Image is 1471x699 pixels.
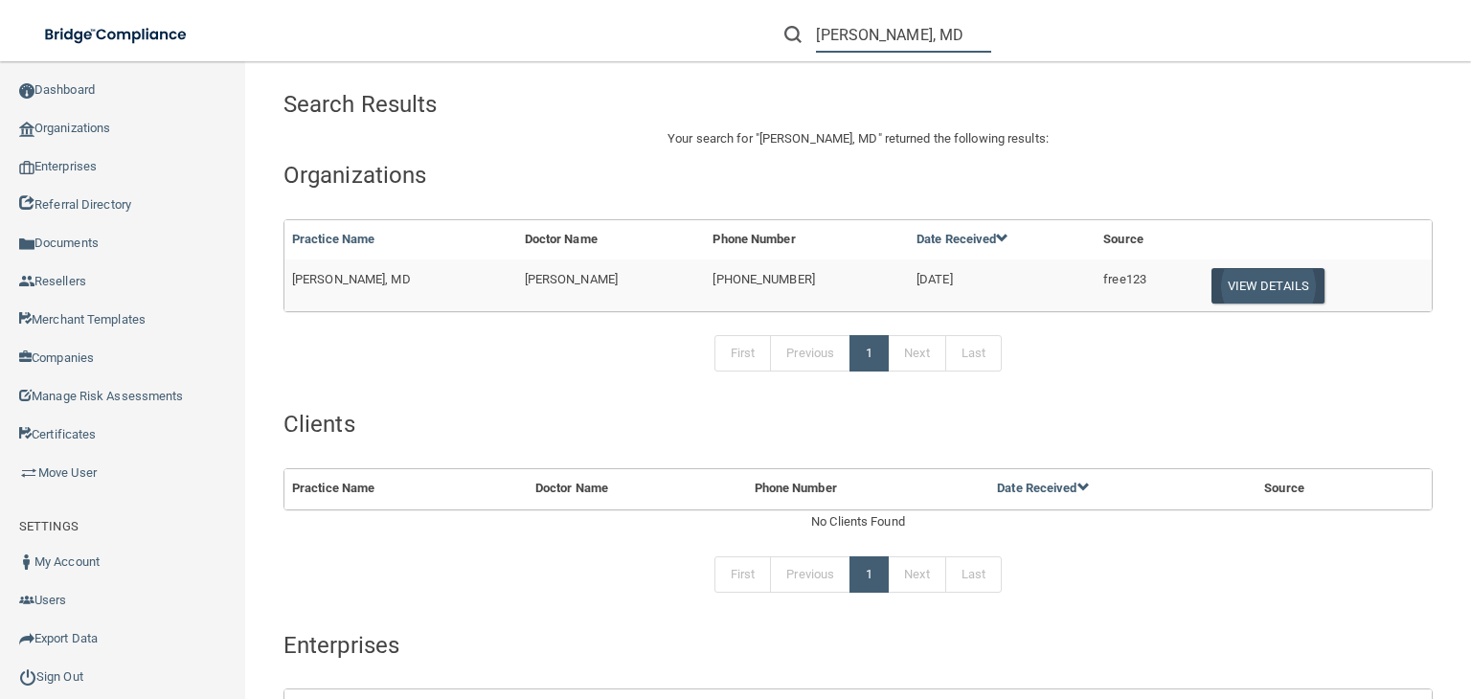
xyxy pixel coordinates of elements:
[759,131,878,146] span: [PERSON_NAME], MD
[917,272,953,286] span: [DATE]
[1103,272,1146,286] span: free123
[517,220,706,259] th: Doctor Name
[283,412,1433,437] h4: Clients
[292,272,411,286] span: [PERSON_NAME], MD
[784,26,802,43] img: ic-search.3b580494.png
[528,469,747,508] th: Doctor Name
[283,510,1433,533] div: No Clients Found
[770,556,850,593] a: Previous
[770,335,850,372] a: Previous
[1096,220,1196,259] th: Source
[283,92,746,117] h4: Search Results
[997,481,1089,495] a: Date Received
[888,556,945,593] a: Next
[917,232,1008,246] a: Date Received
[19,161,34,174] img: enterprise.0d942306.png
[19,122,34,137] img: organization-icon.f8decf85.png
[19,274,34,289] img: ic_reseller.de258add.png
[888,335,945,372] a: Next
[945,335,1002,372] a: Last
[19,237,34,252] img: icon-documents.8dae5593.png
[19,593,34,608] img: icon-users.e205127d.png
[284,469,528,508] th: Practice Name
[283,127,1433,150] p: Your search for " " returned the following results:
[19,554,34,570] img: ic_user_dark.df1a06c3.png
[19,83,34,99] img: ic_dashboard_dark.d01f4a41.png
[19,631,34,646] img: icon-export.b9366987.png
[19,463,38,483] img: briefcase.64adab9b.png
[283,163,1433,188] h4: Organizations
[816,17,991,53] input: Search
[945,556,1002,593] a: Last
[714,556,772,593] a: First
[19,668,36,686] img: ic_power_dark.7ecde6b1.png
[705,220,909,259] th: Phone Number
[714,335,772,372] a: First
[29,15,205,55] img: bridge_compliance_login_screen.278c3ca4.svg
[849,335,889,372] a: 1
[19,515,79,538] label: SETTINGS
[292,232,374,246] a: Practice Name
[283,633,1433,658] h4: Enterprises
[1211,268,1324,304] button: View Details
[525,272,618,286] span: [PERSON_NAME]
[1256,469,1393,508] th: Source
[713,272,814,286] span: [PHONE_NUMBER]
[747,469,990,508] th: Phone Number
[849,556,889,593] a: 1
